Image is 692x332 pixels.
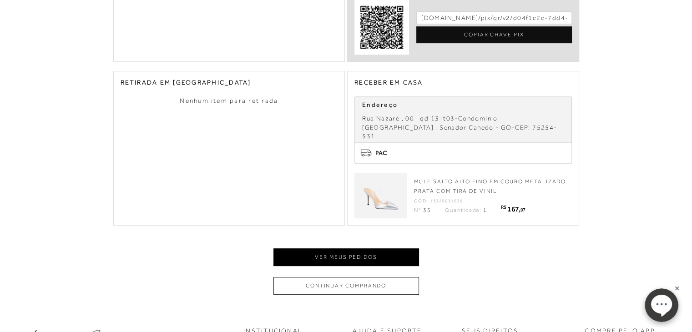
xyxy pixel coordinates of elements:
[520,207,525,212] span: 97
[354,79,423,86] span: RECEBER EM CASA
[362,101,564,110] p: Endereço
[121,79,251,86] span: RETIRADA EM [GEOGRAPHIC_DATA]
[495,124,512,131] span: - GO
[483,207,487,213] span: 1
[121,96,338,106] div: Nenhum item para retirada
[435,124,493,131] span: , Senador Canedo
[273,277,419,295] button: Continuar comprando
[273,248,419,266] button: Ver meus pedidos
[507,205,520,213] span: 167,
[430,198,463,203] span: 13320031635
[445,207,482,213] span: Quantidade:
[423,207,431,213] span: 35
[515,124,530,131] span: CEP:
[401,115,414,122] span: , 00
[501,205,506,210] span: R$
[414,178,566,194] span: MULE SALTO ALTO FINO EM COURO METALIZADO PRATA COM TIRA DE VINIL
[375,148,387,158] span: PAC
[362,114,564,141] div: - -
[416,26,572,43] a: COPIAR CHAVE PIX
[362,115,498,131] span: Condomínio [GEOGRAPHIC_DATA]
[414,207,422,213] span: Nº
[416,115,455,122] span: , qd 13 lt03
[414,198,428,203] span: Cód:
[362,115,399,122] span: Rua Nazaré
